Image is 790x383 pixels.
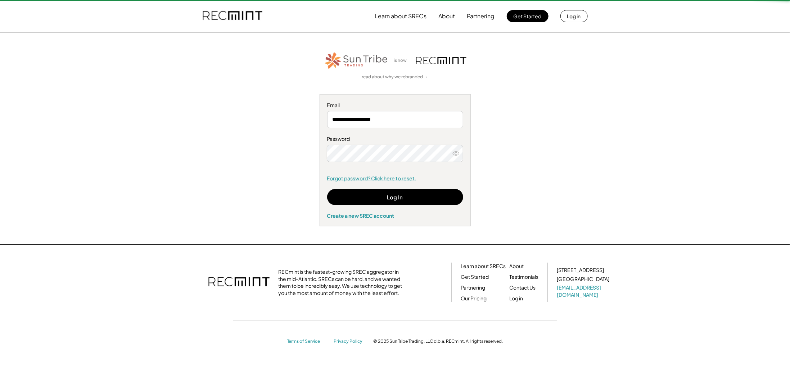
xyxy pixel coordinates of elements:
a: Forgot password? Click here to reset. [327,175,463,182]
img: recmint-logotype%403x.png [203,4,262,28]
a: Terms of Service [287,338,327,345]
a: About [510,263,524,270]
a: read about why we rebranded → [362,74,428,80]
a: Learn about SRECs [461,263,506,270]
button: Partnering [467,9,495,23]
a: Log in [510,295,523,302]
div: [GEOGRAPHIC_DATA] [557,276,610,283]
div: is now [392,57,412,64]
a: [EMAIL_ADDRESS][DOMAIN_NAME] [557,284,611,298]
div: [STREET_ADDRESS] [557,267,604,274]
div: RECmint is the fastest-growing SREC aggregator in the mid-Atlantic. SRECs can be hard, and we wan... [279,268,406,296]
button: Log in [560,10,588,22]
a: Contact Us [510,284,536,291]
img: recmint-logotype%403x.png [416,57,466,64]
button: Get Started [507,10,549,22]
img: recmint-logotype%403x.png [208,270,270,295]
a: Privacy Policy [334,338,366,345]
div: © 2025 Sun Tribe Trading, LLC d.b.a. RECmint. All rights reserved. [373,338,503,344]
img: STT_Horizontal_Logo%2B-%2BColor.png [324,51,389,70]
a: Get Started [461,273,489,281]
button: Log In [327,189,463,205]
a: Partnering [461,284,486,291]
a: Testimonials [510,273,539,281]
button: Learn about SRECs [375,9,427,23]
button: About [439,9,455,23]
div: Email [327,102,463,109]
div: Create a new SREC account [327,212,463,219]
div: Password [327,135,463,143]
a: Our Pricing [461,295,487,302]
